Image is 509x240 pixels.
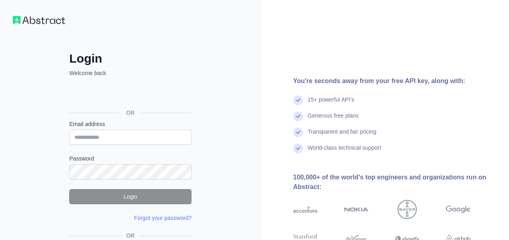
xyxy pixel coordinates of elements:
label: Password [69,155,192,163]
iframe: Sign in with Google Button [65,86,194,104]
img: check mark [293,112,303,121]
a: Forgot your password? [134,215,192,221]
div: Generous free plans [308,112,359,128]
div: You're seconds away from your free API key, along with: [293,76,497,86]
img: google [446,200,470,219]
img: accenture [293,200,318,219]
img: check mark [293,144,303,153]
img: check mark [293,128,303,137]
h2: Login [69,51,192,66]
div: Transparent and fair pricing [308,128,377,144]
img: nokia [344,200,369,219]
div: 15+ powerful API's [308,96,354,112]
p: Welcome back [69,69,192,77]
img: Workflow [13,16,65,24]
img: bayer [398,200,417,219]
img: check mark [293,96,303,105]
button: Login [69,189,192,204]
span: OR [123,232,138,240]
label: Email address [69,120,192,128]
div: World-class technical support [308,144,381,160]
span: OR [120,109,141,117]
div: 100,000+ of the world's top engineers and organizations run on Abstract: [293,173,497,192]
